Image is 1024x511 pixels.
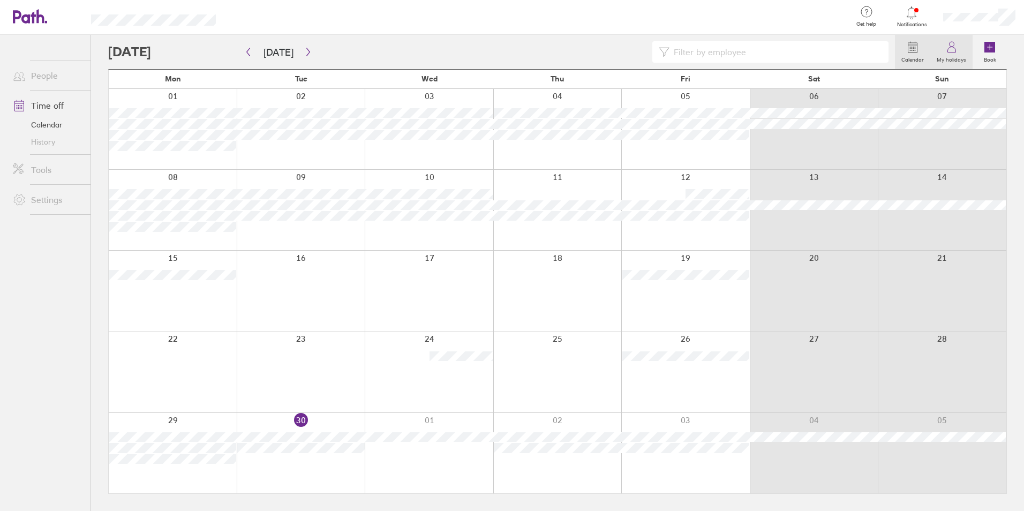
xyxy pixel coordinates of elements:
[808,74,820,83] span: Sat
[977,54,1003,63] label: Book
[165,74,181,83] span: Mon
[681,74,690,83] span: Fri
[894,21,929,28] span: Notifications
[255,43,302,61] button: [DATE]
[295,74,307,83] span: Tue
[930,54,973,63] label: My holidays
[4,65,91,86] a: People
[4,116,91,133] a: Calendar
[4,95,91,116] a: Time off
[895,54,930,63] label: Calendar
[669,42,882,62] input: Filter by employee
[4,159,91,181] a: Tools
[973,35,1007,69] a: Book
[551,74,564,83] span: Thu
[4,189,91,211] a: Settings
[935,74,949,83] span: Sun
[895,35,930,69] a: Calendar
[4,133,91,151] a: History
[894,5,929,28] a: Notifications
[930,35,973,69] a: My holidays
[421,74,438,83] span: Wed
[849,21,884,27] span: Get help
